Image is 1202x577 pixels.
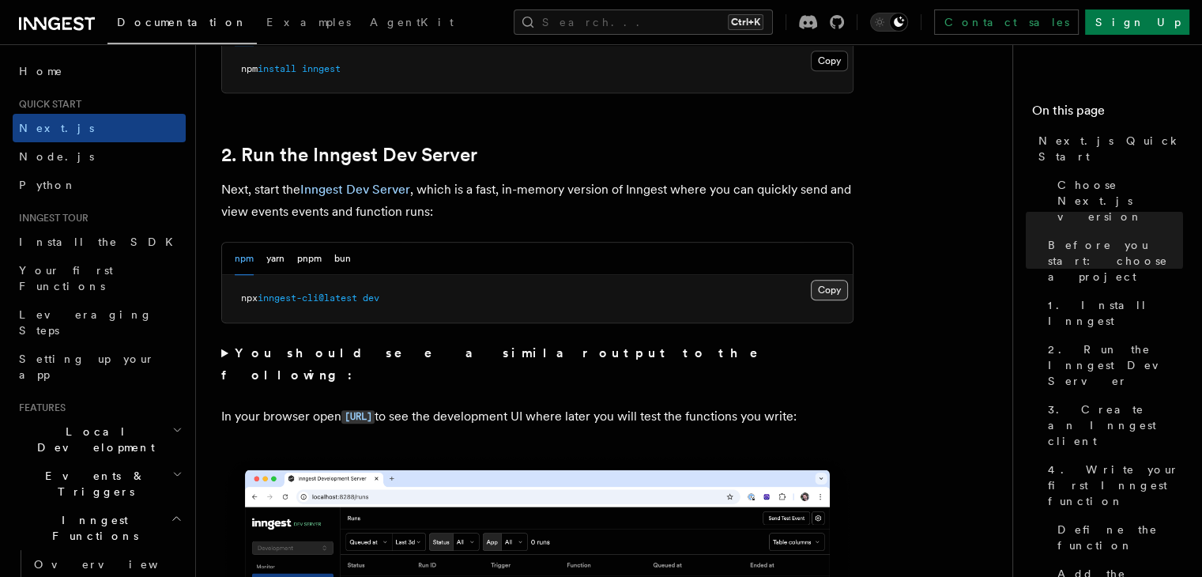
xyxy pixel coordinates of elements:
[13,424,172,455] span: Local Development
[1042,395,1183,455] a: 3. Create an Inngest client
[297,243,322,275] button: pnpm
[1048,341,1183,389] span: 2. Run the Inngest Dev Server
[728,14,763,30] kbd: Ctrl+K
[13,506,186,550] button: Inngest Functions
[1057,522,1183,553] span: Define the function
[514,9,773,35] button: Search...Ctrl+K
[334,243,351,275] button: bun
[300,182,410,197] a: Inngest Dev Server
[1038,133,1183,164] span: Next.js Quick Start
[13,98,81,111] span: Quick start
[1042,455,1183,515] a: 4. Write your first Inngest function
[235,243,254,275] button: npm
[370,16,454,28] span: AgentKit
[221,405,853,428] p: In your browser open to see the development UI where later you will test the functions you write:
[19,179,77,191] span: Python
[266,243,284,275] button: yarn
[811,280,848,300] button: Copy
[1042,231,1183,291] a: Before you start: choose a project
[1042,335,1183,395] a: 2. Run the Inngest Dev Server
[360,5,463,43] a: AgentKit
[19,63,63,79] span: Home
[19,122,94,134] span: Next.js
[1057,177,1183,224] span: Choose Next.js version
[302,63,341,74] span: inngest
[1048,402,1183,449] span: 3. Create an Inngest client
[811,51,848,71] button: Copy
[13,212,89,224] span: Inngest tour
[19,236,183,248] span: Install the SDK
[341,409,375,424] a: [URL]
[13,171,186,199] a: Python
[221,345,780,383] strong: You should see a similar output to the following:
[1048,297,1183,329] span: 1. Install Inngest
[241,63,258,74] span: npm
[258,63,296,74] span: install
[1042,291,1183,335] a: 1. Install Inngest
[1051,171,1183,231] a: Choose Next.js version
[1085,9,1189,35] a: Sign Up
[19,353,155,381] span: Setting up your app
[19,264,113,292] span: Your first Functions
[117,16,247,28] span: Documentation
[13,417,186,462] button: Local Development
[241,292,258,304] span: npx
[870,13,908,32] button: Toggle dark mode
[221,342,853,387] summary: You should see a similar output to the following:
[13,462,186,506] button: Events & Triggers
[19,308,153,337] span: Leveraging Steps
[221,144,477,166] a: 2. Run the Inngest Dev Server
[257,5,360,43] a: Examples
[1032,126,1183,171] a: Next.js Quick Start
[13,345,186,389] a: Setting up your app
[1048,462,1183,509] span: 4. Write your first Inngest function
[221,179,853,223] p: Next, start the , which is a fast, in-memory version of Inngest where you can quickly send and vi...
[13,142,186,171] a: Node.js
[13,114,186,142] a: Next.js
[13,228,186,256] a: Install the SDK
[107,5,257,44] a: Documentation
[363,292,379,304] span: dev
[13,402,66,414] span: Features
[258,292,357,304] span: inngest-cli@latest
[13,300,186,345] a: Leveraging Steps
[266,16,351,28] span: Examples
[1048,237,1183,285] span: Before you start: choose a project
[13,256,186,300] a: Your first Functions
[13,57,186,85] a: Home
[934,9,1079,35] a: Contact sales
[13,512,171,544] span: Inngest Functions
[341,410,375,424] code: [URL]
[13,468,172,500] span: Events & Triggers
[19,150,94,163] span: Node.js
[1032,101,1183,126] h4: On this page
[1051,515,1183,560] a: Define the function
[34,558,197,571] span: Overview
